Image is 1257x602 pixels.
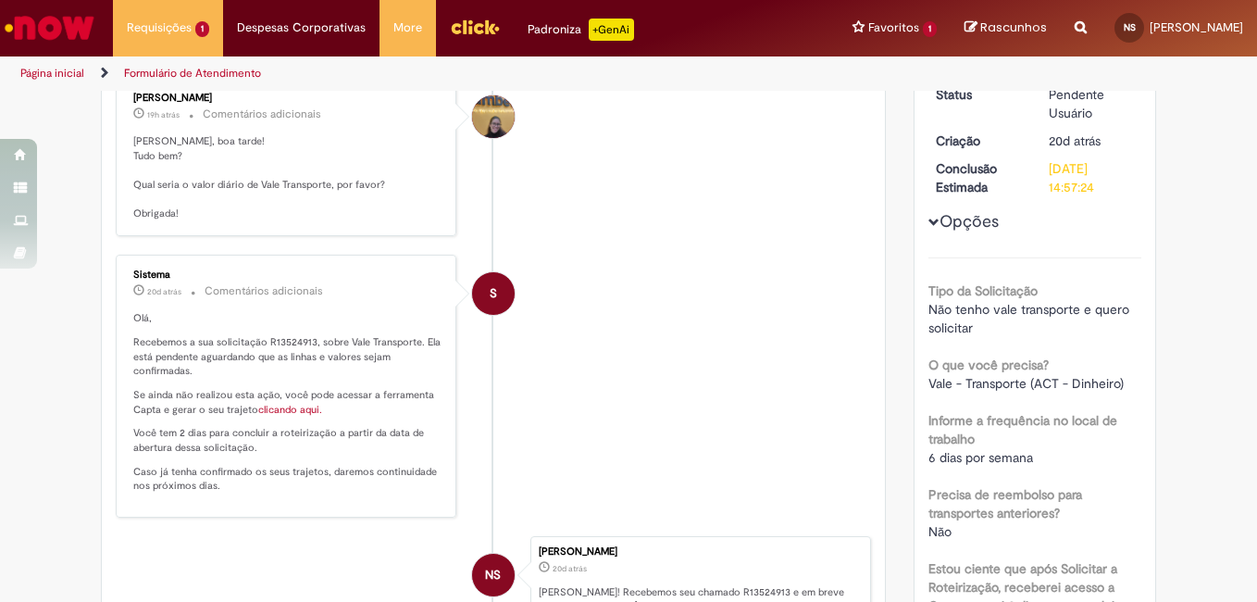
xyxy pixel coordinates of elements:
[928,412,1117,447] b: Informe a frequência no local de trabalho
[1049,132,1101,149] span: 20d atrás
[203,107,321,122] small: Comentários adicionais
[1049,85,1135,122] div: Pendente Usuário
[928,449,1033,466] span: 6 dias por semana
[539,546,861,558] div: [PERSON_NAME]
[147,109,180,120] span: 19h atrás
[450,13,500,41] img: click_logo_yellow_360x200.png
[147,286,181,297] span: 20d atrás
[133,93,442,104] div: [PERSON_NAME]
[133,311,442,326] p: Olá,
[14,56,824,91] ul: Trilhas de página
[393,19,422,37] span: More
[528,19,634,41] div: Padroniza
[553,563,587,574] time: 11/09/2025 17:57:19
[928,375,1124,392] span: Vale - Transporte (ACT - Dinheiro)
[20,66,84,81] a: Página inicial
[472,272,515,315] div: System
[1049,132,1135,150] div: 11/09/2025 17:57:19
[1150,19,1243,35] span: [PERSON_NAME]
[490,271,497,316] span: S
[928,486,1082,521] b: Precisa de reembolso para transportes anteriores?
[258,403,322,417] a: clicando aqui.
[133,426,442,455] p: Você tem 2 dias para concluir a roteirização a partir da data de abertura dessa solicitação.
[928,357,1049,373] b: O que você precisa?
[147,286,181,297] time: 11/09/2025 17:57:23
[965,19,1047,37] a: Rascunhos
[1049,159,1135,196] div: [DATE] 14:57:24
[928,301,1133,336] span: Não tenho vale transporte e quero solicitar
[1124,21,1136,33] span: NS
[472,95,515,138] div: Amanda De Campos Gomes Do Nascimento
[133,335,442,379] p: Recebemos a sua solicitação R13524913, sobre Vale Transporte. Ela está pendente aguardando que as...
[922,159,1036,196] dt: Conclusão Estimada
[923,21,937,37] span: 1
[1049,132,1101,149] time: 11/09/2025 17:57:19
[472,554,515,596] div: Nilton Fernandes Dos Santos
[868,19,919,37] span: Favoritos
[133,270,442,281] div: Sistema
[195,21,209,37] span: 1
[133,465,442,494] p: Caso já tenha confirmado os seus trajetos, daremos continuidade nos próximos dias.
[133,134,442,221] p: [PERSON_NAME], boa tarde! Tudo bem? Qual seria o valor diário de Vale Transporte, por favor? Obri...
[485,553,501,597] span: NS
[237,19,366,37] span: Despesas Corporativas
[205,283,323,299] small: Comentários adicionais
[127,19,192,37] span: Requisições
[928,523,952,540] span: Não
[922,85,1036,104] dt: Status
[589,19,634,41] p: +GenAi
[133,388,442,417] p: Se ainda não realizou esta ação, você pode acessar a ferramenta Capta e gerar o seu trajeto
[980,19,1047,36] span: Rascunhos
[2,9,97,46] img: ServiceNow
[124,66,261,81] a: Formulário de Atendimento
[553,563,587,574] span: 20d atrás
[922,132,1036,150] dt: Criação
[928,282,1038,299] b: Tipo da Solicitação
